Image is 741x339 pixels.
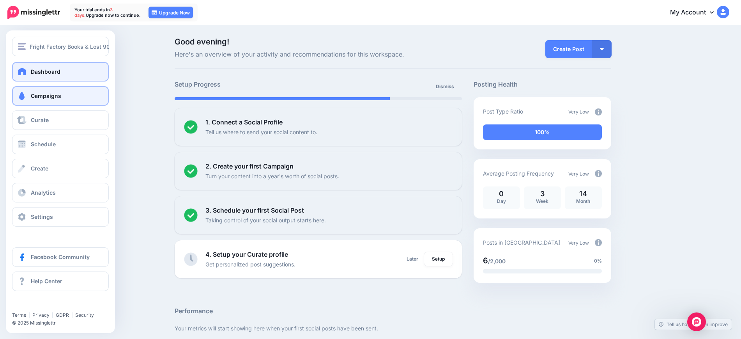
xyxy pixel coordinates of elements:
img: checked-circle.png [184,208,198,222]
span: Analytics [31,189,56,196]
span: Campaigns [31,92,61,99]
span: 3 days. [74,7,113,18]
a: Later [402,252,423,266]
h5: Posting Health [474,80,611,89]
p: Your metrics will start showing here when your first social posts have been sent. [175,324,611,333]
img: checked-circle.png [184,120,198,134]
span: Day [497,198,506,204]
span: Help Center [31,278,62,284]
a: Setup [424,252,453,266]
span: Schedule [31,141,56,147]
span: Very Low [568,171,589,177]
span: Week [536,198,548,204]
p: 3 [528,190,557,197]
b: 1. Connect a Social Profile [205,118,283,126]
span: 0% [594,257,602,265]
div: 100% of your posts in the last 30 days have been from Drip Campaigns [483,124,602,140]
img: clock-grey.png [184,252,198,266]
p: Get personalized post suggestions. [205,260,295,269]
span: | [52,312,53,318]
span: Month [576,198,590,204]
span: Fright Factory Books & Lost 90's Book Reports Blog [30,42,164,51]
a: Campaigns [12,86,109,106]
span: Facebook Community [31,254,90,260]
b: 3. Schedule your first Social Post [205,206,304,214]
span: | [28,312,30,318]
p: Taking control of your social output starts here. [205,216,326,225]
iframe: Twitter Follow Button [12,301,71,309]
a: Help Center [12,272,109,291]
span: Good evening! [175,37,229,46]
h5: Setup Progress [175,80,318,89]
span: /2,000 [488,258,506,264]
p: Tell us where to send your social content to. [205,128,317,137]
a: Create Post [545,40,592,58]
a: Privacy [32,312,50,318]
a: Terms [12,312,26,318]
p: Your trial ends in Upgrade now to continue. [74,7,141,18]
div: Open Intercom Messenger [687,312,706,331]
a: Facebook Community [12,247,109,267]
span: Curate [31,117,49,123]
img: info-circle-grey.png [595,170,602,177]
img: info-circle-grey.png [595,108,602,115]
p: Post Type Ratio [483,107,523,116]
p: Average Posting Frequency [483,169,554,178]
span: Settings [31,213,53,220]
img: Missinglettr [7,6,60,19]
span: Dashboard [31,68,60,75]
span: 6 [483,256,488,265]
img: checked-circle.png [184,164,198,178]
p: 0 [487,190,516,197]
h5: Performance [175,306,611,316]
b: 2. Create your first Campaign [205,162,294,170]
li: © 2025 Missinglettr [12,319,113,327]
a: Settings [12,207,109,227]
a: GDPR [56,312,69,318]
a: My Account [662,3,729,22]
img: menu.png [18,43,26,50]
b: 4. Setup your Curate profile [205,250,288,258]
a: Tell us how we can improve [655,319,732,330]
a: Security [75,312,94,318]
p: 14 [569,190,598,197]
a: Analytics [12,183,109,202]
a: Create [12,159,109,178]
a: Dashboard [12,62,109,82]
p: Turn your content into a year's worth of social posts. [205,172,339,181]
span: | [71,312,73,318]
img: arrow-down-white.png [600,48,604,50]
button: Fright Factory Books & Lost 90's Book Reports Blog [12,37,109,56]
span: Very Low [568,240,589,246]
span: Create [31,165,48,172]
span: Very Low [568,109,589,115]
a: Dismiss [431,80,459,94]
span: Here's an overview of your activity and recommendations for this workspace. [175,50,462,60]
a: Schedule [12,135,109,154]
a: Curate [12,110,109,130]
a: Upgrade Now [149,7,193,18]
img: info-circle-grey.png [595,239,602,246]
p: Posts in [GEOGRAPHIC_DATA] [483,238,560,247]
